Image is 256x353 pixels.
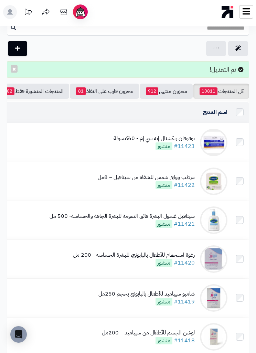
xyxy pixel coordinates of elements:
img: logo-mobile.png [222,4,234,20]
span: منشور [156,298,172,306]
button: × [11,65,18,73]
div: سيتافيل غسول البشرة فائق النعومة للبشرة الجافة والحساسة- 500 مل [50,212,195,220]
img: سيتافيل غسول البشرة فائق النعومة للبشرة الجافة والحساسة- 500 مل [200,206,227,234]
div: لوشن الجسم للأطفال من سيباميد – 200مل [102,329,195,337]
a: #11423 [174,142,195,150]
a: #11420 [174,259,195,267]
a: #11418 [174,336,195,345]
a: اسم المنتج [203,108,227,116]
span: 10811 [200,87,217,95]
a: مخزون قارب على النفاذ81 [70,84,139,99]
a: #11421 [174,220,195,228]
div: مرطب وواقي شمس للشفاه من سيتافيل – 8مل [98,173,195,181]
span: منشور [156,337,172,344]
span: منشور [156,259,172,267]
span: منشور [156,220,172,228]
img: ai-face.png [74,6,86,18]
img: رغوة استحمام للأطفال بالبابونج، للبشرة الحساسة - 200 مل [200,245,227,273]
img: شامبو سيباميد للأطفال بالبابونج بحجم 250مل [200,284,227,312]
div: رغوة استحمام للأطفال بالبابونج، للبشرة الحساسة - 200 مل [73,251,195,259]
a: مخزون منتهي912 [140,84,193,99]
div: تم التعديل! [7,61,249,78]
div: Open Intercom Messenger [10,326,27,343]
img: نوفوفان ريكشنال إيه سي إم - 60كبسولة [200,129,227,156]
a: #11419 [174,298,195,306]
a: #11422 [174,181,195,189]
div: نوفوفان ريكشنال إيه سي إم - 60كبسولة [114,135,195,142]
a: كل المنتجات10811 [193,84,249,99]
span: منشور [156,181,172,189]
img: مرطب وواقي شمس للشفاه من سيتافيل – 8مل [200,168,227,195]
span: 912 [146,87,158,95]
img: لوشن الجسم للأطفال من سيباميد – 200مل [200,323,227,351]
span: 81 [76,87,86,95]
div: شامبو سيباميد للأطفال بالبابونج بحجم 250مل [98,290,195,298]
span: منشور [156,142,172,150]
a: تحديثات المنصة [19,5,36,21]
